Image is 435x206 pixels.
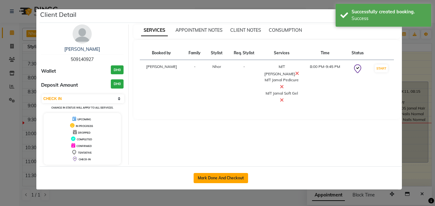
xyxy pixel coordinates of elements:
[212,64,221,69] span: Nhor
[141,25,168,36] span: SERVICES
[73,24,92,43] img: avatar
[264,77,300,90] div: M/T Jamal Pedicure
[303,60,346,108] td: 8:00 PM-9:45 PM
[78,131,90,134] span: DROPPED
[64,46,100,52] a: [PERSON_NAME]
[375,64,388,72] button: START
[111,79,124,89] h3: DH0
[260,46,303,60] th: Services
[140,60,183,108] td: [PERSON_NAME]
[269,27,302,33] span: CONSUMPTION
[140,46,183,60] th: Booked by
[175,27,223,33] span: APPOINTMENT NOTES
[51,106,113,109] small: Change in status will apply to all services.
[77,118,91,121] span: UPCOMING
[183,46,206,60] th: Family
[77,138,92,141] span: COMPLETED
[228,46,260,60] th: Req. Stylist
[228,60,260,108] td: -
[78,151,92,154] span: TENTATIVE
[352,15,426,22] div: Success
[352,9,426,15] div: Successfully created booking.
[183,60,206,108] td: -
[71,56,94,62] span: 509140927
[76,124,93,128] span: IN PROGRESS
[230,27,261,33] span: CLIENT NOTES
[41,68,56,75] span: Wallet
[346,46,369,60] th: Status
[194,173,248,183] button: Mark Done And Checkout
[76,144,92,148] span: CONFIRMED
[79,158,91,161] span: CHECK-IN
[264,90,300,104] div: M/T Jamal Soft Gel
[206,46,228,60] th: Stylist
[303,46,346,60] th: Time
[111,65,124,75] h3: DH0
[40,10,76,19] h5: Client Detail
[41,82,78,89] span: Deposit Amount
[264,64,300,77] div: M/T [PERSON_NAME]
